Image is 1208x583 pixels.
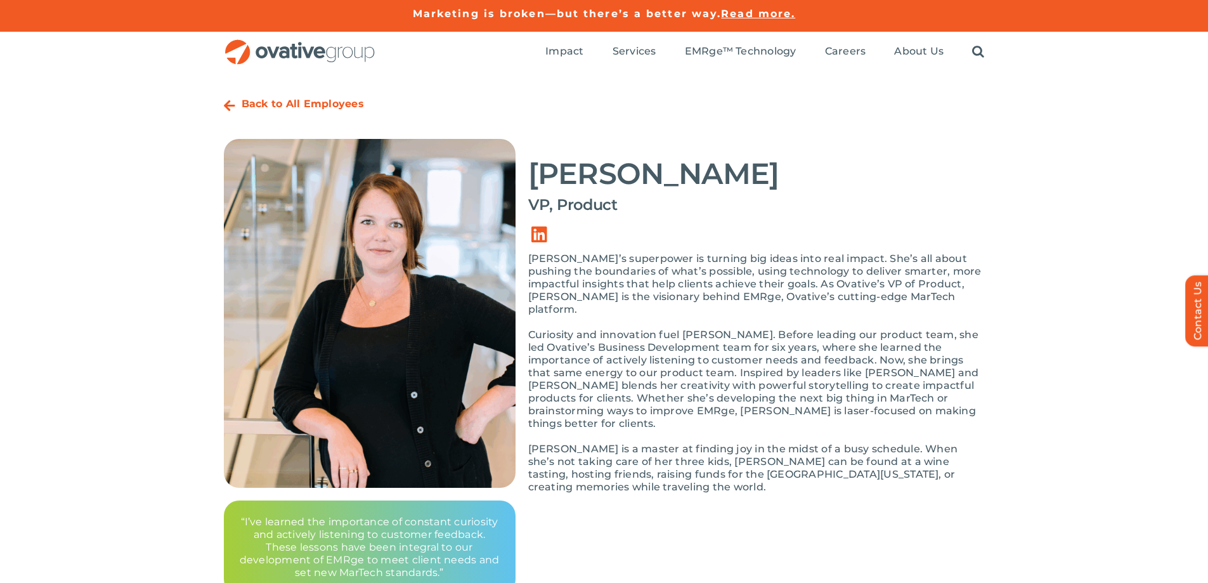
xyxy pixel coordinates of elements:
a: Marketing is broken—but there’s a better way. [413,8,722,20]
p: “I’ve learned the importance of constant curiosity and actively listening to customer feedback. T... [239,516,500,579]
p: [PERSON_NAME]’s superpower is turning big ideas into real impact. She’s all about pushing the bou... [528,252,985,316]
p: [PERSON_NAME] is a master at finding joy in the midst of a busy schedule. When she’s not taking c... [528,443,985,494]
a: Link to https://www.linkedin.com/in/carrie-judisch-51389722/ [522,217,557,252]
a: Link to https://ovative.com/about-us/people/ [224,100,235,112]
a: OG_Full_horizontal_RGB [224,38,376,50]
span: Impact [545,45,583,58]
img: 4 [224,139,516,488]
p: Curiosity and innovation fuel [PERSON_NAME]. Before leading our product team, she led Ovative’s B... [528,329,985,430]
a: Search [972,45,984,59]
h4: VP, Product [528,196,985,214]
a: Services [613,45,656,59]
a: Read more. [721,8,795,20]
a: Careers [825,45,866,59]
span: Careers [825,45,866,58]
a: About Us [894,45,944,59]
a: Back to All Employees [242,98,364,110]
span: EMRge™ Technology [685,45,796,58]
a: Impact [545,45,583,59]
nav: Menu [545,32,984,72]
a: EMRge™ Technology [685,45,796,59]
span: Services [613,45,656,58]
span: About Us [894,45,944,58]
h2: [PERSON_NAME] [528,158,985,190]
